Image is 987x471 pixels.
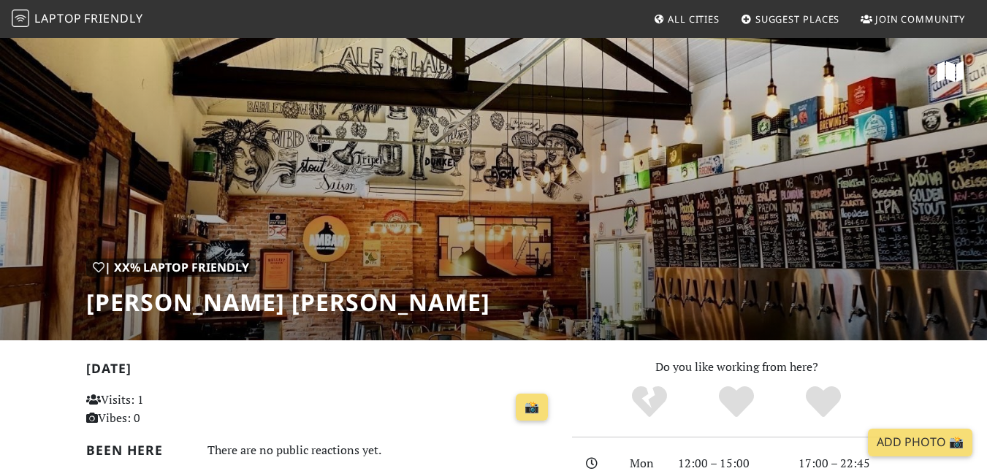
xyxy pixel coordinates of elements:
[84,10,142,26] span: Friendly
[86,391,231,428] p: Visits: 1 Vibes: 0
[34,10,82,26] span: Laptop
[86,443,190,458] h2: Been here
[86,361,555,382] h2: [DATE]
[606,384,693,421] div: No
[86,288,490,316] h1: [PERSON_NAME] [PERSON_NAME]
[572,358,902,377] p: Do you like working from here?
[755,12,840,26] span: Suggest Places
[647,6,725,32] a: All Cities
[875,12,965,26] span: Join Community
[12,7,143,32] a: LaptopFriendly LaptopFriendly
[780,384,866,421] div: Definitely!
[12,9,29,27] img: LaptopFriendly
[868,429,972,456] a: Add Photo 📸
[207,440,555,461] div: There are no public reactions yet.
[735,6,846,32] a: Suggest Places
[855,6,971,32] a: Join Community
[693,384,780,421] div: Yes
[516,394,548,421] a: 📸
[668,12,720,26] span: All Cities
[86,259,256,277] div: | XX% Laptop Friendly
